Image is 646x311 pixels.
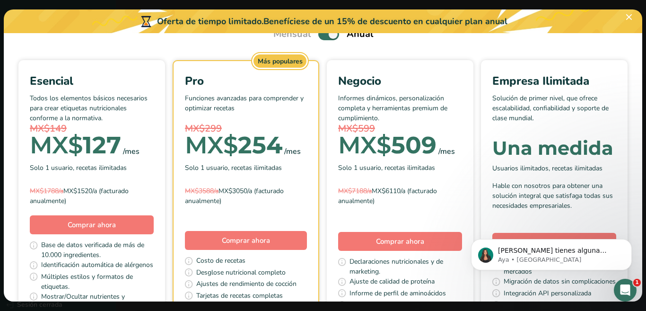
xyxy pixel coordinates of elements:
[504,300,567,309] font: Múltiples subsidiarias
[349,300,438,309] font: Informe de etiquetas de menú
[196,268,286,277] font: Desglose nutricional completo
[41,240,144,259] font: Base de datos verificada de más de 10.000 ingredientes.
[492,136,613,160] font: Una medida
[635,279,639,285] font: 1
[273,27,311,40] font: Mensual
[349,257,443,276] font: Declaraciones nutricionales y de marketing.
[338,122,375,135] font: MX$599
[185,231,307,250] button: Comprar ahora
[338,187,372,195] font: MX$7188/a
[185,163,282,172] font: Solo 1 usuario, recetas ilimitadas
[614,279,637,302] iframe: Chat en vivo de Intercom
[492,181,613,210] font: Hable con nosotros para obtener una solución integral que satisfaga todas sus necesidades empresa...
[123,146,140,157] font: /mes
[238,131,282,160] font: 254
[349,289,446,298] font: Informe de perfil de aminoácidos
[30,94,148,123] font: Todos los elementos básicos necesarios para crear etiquetas nutricionales conforme a la normativa.
[492,164,602,173] font: Usuarios ilimitados, recetas ilimitadas
[338,187,437,205] font: MX$6110/a (facturado anualmente)
[457,219,646,285] iframe: Mensaje de notificaciones del intercomunicador
[185,187,218,195] font: MX$3588/a
[68,220,116,230] font: Comprar ahora
[41,292,125,311] font: Mostrar/Ocultar nutrientes y vitaminas
[376,237,424,246] font: Comprar ahora
[157,16,263,27] font: Oferta de tiempo limitado.
[30,131,83,160] font: MX$
[196,291,283,300] font: Tarjetas de recetas completas
[222,236,270,245] font: Comprar ahora
[30,187,129,205] font: MX$1520/a (facturado anualmente)
[185,122,222,135] font: MX$299
[30,122,67,135] font: MX$149
[30,73,73,89] font: Esencial
[492,94,609,123] font: Solución de primer nivel, que ofrece escalabilidad, confiabilidad y soporte de clase mundial.
[338,94,447,123] font: Informes dinámicos, personalización completa y herramientas premium de cumplimiento.
[185,94,304,113] font: Funciones avanzadas para comprender y optimizar recetas
[284,146,301,157] font: /mes
[347,27,373,40] font: Anual
[349,277,435,286] font: Ajuste de calidad de proteína
[338,131,391,160] font: MX$
[185,187,284,205] font: MX$3050/a (facturado anualmente)
[338,232,462,251] button: Comprar ahora
[30,187,63,195] font: MX$1788/a
[185,131,238,160] font: MX$
[41,272,133,291] font: Múltiples estilos y formatos de etiquetas.
[492,73,589,89] font: Empresa Ilimitada
[196,279,297,288] font: Ajustes de rendimiento de cocción
[438,146,455,157] font: /mes
[391,131,436,160] font: 509
[185,73,204,89] font: Pro
[338,73,381,89] font: Negocio
[258,57,303,66] font: Más populares
[338,163,435,172] font: Solo 1 usuario, recetas ilimitadas
[41,260,153,269] font: Identificación automática de alérgenos
[196,256,245,265] font: Costo de recetas
[30,215,154,234] button: Comprar ahora
[30,163,127,172] font: Solo 1 usuario, recetas ilimitadas
[504,289,591,298] font: Integración API personalizada
[263,16,507,27] font: Benefíciese de un 15% de descuento en cualquier plan anual
[83,131,121,160] font: 127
